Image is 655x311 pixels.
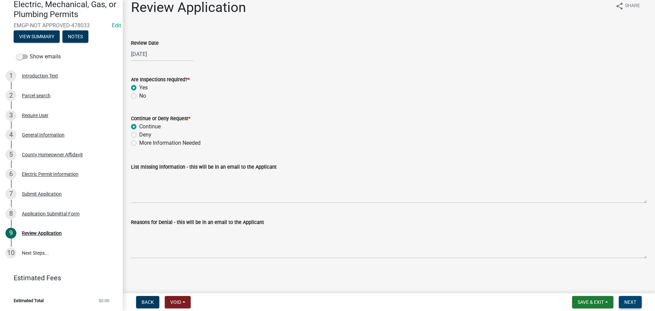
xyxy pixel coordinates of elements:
button: Back [136,296,159,308]
label: Continue or Deny Request [131,116,190,121]
span: $0.00 [99,298,109,303]
label: Review Date [131,41,159,46]
span: Next [624,299,636,305]
span: Back [142,299,154,305]
div: 9 [5,228,16,239]
div: 2 [5,90,16,101]
label: Yes [139,84,148,92]
span: Save & Exit [578,299,604,305]
button: View Summary [14,30,60,43]
div: County Homeowner Affidavit [22,152,83,157]
div: 5 [5,149,16,160]
button: Void [165,296,191,308]
div: 6 [5,169,16,180]
a: Estimated Fees [5,271,112,285]
wm-modal-confirm: Summary [14,34,60,40]
div: 4 [5,129,16,140]
div: Application Submittal Form [22,211,79,216]
wm-modal-confirm: Edit Application Number [112,22,121,29]
span: Void [170,299,181,305]
label: Continue [139,123,161,131]
div: General Information [22,132,64,137]
div: 8 [5,208,16,219]
label: Reasons for Denial - this will be in an email to the Applicant [131,220,264,225]
label: No [139,92,146,100]
label: Are Inspections required? [131,77,190,82]
div: Require User [22,113,48,118]
input: mm/dd/yyyy [131,47,193,61]
label: More Information Needed [139,139,201,147]
span: Share [625,2,640,10]
div: Electric Permit Information [22,172,78,176]
a: Edit [112,22,121,29]
div: Submit Application [22,192,62,196]
button: Save & Exit [572,296,613,308]
div: 3 [5,110,16,121]
div: Review Application [22,231,62,236]
div: 7 [5,188,16,199]
div: 10 [5,248,16,258]
label: List missing information - this will be in an email to the Applicant [131,165,277,170]
label: Show emails [16,53,61,61]
span: EMGP-NOT APPROVED-478033 [14,22,109,29]
div: Introduction Text [22,73,58,78]
label: Deny [139,131,151,139]
button: Notes [62,30,88,43]
button: Next [619,296,642,308]
i: share [615,2,624,10]
wm-modal-confirm: Notes [62,34,88,40]
div: Parcel search [22,93,50,98]
div: 1 [5,70,16,81]
span: Estimated Total [14,298,44,303]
